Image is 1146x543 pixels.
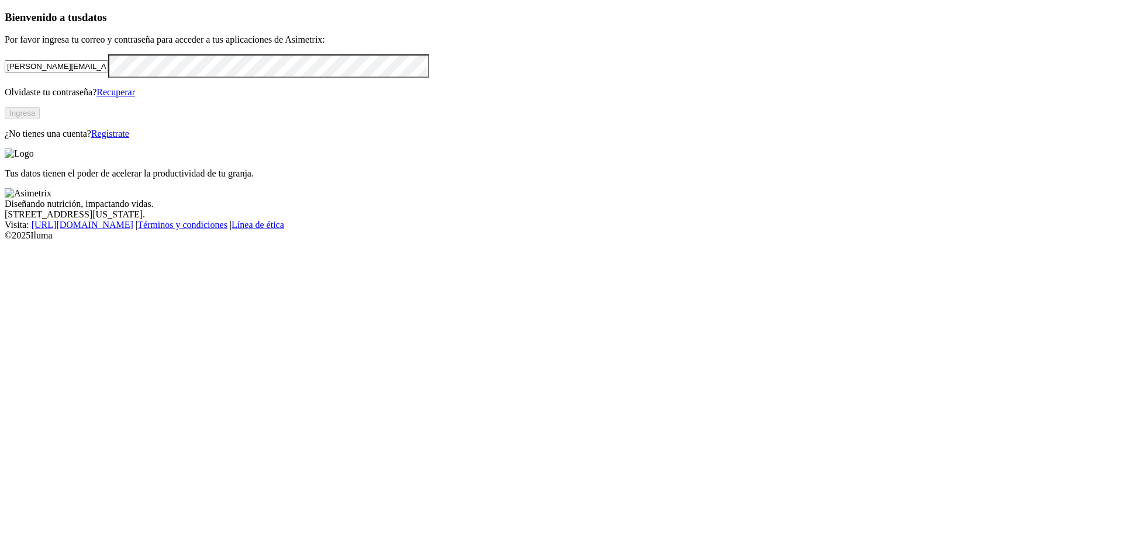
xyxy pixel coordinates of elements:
[5,148,34,159] img: Logo
[5,209,1141,220] div: [STREET_ADDRESS][US_STATE].
[5,107,40,119] button: Ingresa
[5,188,51,199] img: Asimetrix
[232,220,284,230] a: Línea de ética
[5,129,1141,139] p: ¿No tienes una cuenta?
[5,60,108,72] input: Tu correo
[5,11,1141,24] h3: Bienvenido a tus
[5,199,1141,209] div: Diseñando nutrición, impactando vidas.
[96,87,135,97] a: Recuperar
[91,129,129,139] a: Regístrate
[5,230,1141,241] div: © 2025 Iluma
[5,168,1141,179] p: Tus datos tienen el poder de acelerar la productividad de tu granja.
[5,220,1141,230] div: Visita : | |
[32,220,133,230] a: [URL][DOMAIN_NAME]
[82,11,107,23] span: datos
[5,34,1141,45] p: Por favor ingresa tu correo y contraseña para acceder a tus aplicaciones de Asimetrix:
[5,87,1141,98] p: Olvidaste tu contraseña?
[137,220,227,230] a: Términos y condiciones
